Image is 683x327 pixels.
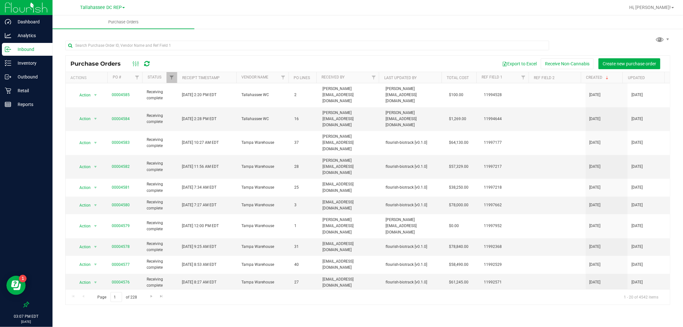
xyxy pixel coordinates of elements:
span: Receiving complete [147,258,174,271]
span: select [92,91,100,100]
span: 11997662 [484,202,529,208]
p: 03:07 PM EDT [3,314,50,319]
span: 11997177 [484,140,529,146]
iframe: Resource center [6,276,26,295]
a: 00004578 [112,244,130,249]
p: Analytics [11,32,50,39]
span: [PERSON_NAME][EMAIL_ADDRESS][DOMAIN_NAME] [322,158,378,176]
span: [EMAIL_ADDRESS][DOMAIN_NAME] [322,181,378,193]
span: Action [74,201,91,210]
span: [DATE] 10:27 AM EDT [182,140,219,146]
span: 11997218 [484,184,529,191]
a: Updated [628,76,645,80]
a: Filter [132,72,142,83]
a: Created [586,75,610,80]
span: Action [74,114,91,123]
button: Create new purchase order [598,58,660,69]
a: Ref Field 2 [534,76,555,80]
span: select [92,242,100,251]
span: [DATE] [631,92,643,98]
span: 11992368 [484,244,529,250]
span: [DATE] 8:27 AM EDT [182,279,216,285]
span: [DATE] [631,244,643,250]
inline-svg: Inventory [5,60,11,66]
a: 00004583 [112,140,130,145]
span: 11992529 [484,262,529,268]
span: [DATE] [589,116,601,122]
a: Total Cost [447,76,469,80]
inline-svg: Outbound [5,74,11,80]
span: $78,000.00 [449,202,468,208]
span: [PERSON_NAME][EMAIL_ADDRESS][DOMAIN_NAME] [386,217,441,235]
span: 11997952 [484,223,529,229]
span: Tampa Warehouse [242,279,287,285]
span: 27 [294,279,315,285]
span: Tallahassee WC [242,116,287,122]
span: [PERSON_NAME][EMAIL_ADDRESS][DOMAIN_NAME] [322,134,378,152]
span: Create new purchase order [603,61,656,66]
span: [DATE] [631,116,643,122]
span: [DATE] [589,92,601,98]
span: Tampa Warehouse [242,244,287,250]
span: [EMAIL_ADDRESS][DOMAIN_NAME] [322,199,378,211]
span: 11992571 [484,279,529,285]
span: [PERSON_NAME][EMAIL_ADDRESS][DOMAIN_NAME] [322,86,378,104]
span: Tampa Warehouse [242,262,287,268]
span: [DATE] [589,202,601,208]
span: select [92,138,100,147]
span: flourish-biotrack [v0.1.0] [386,262,441,268]
p: Reports [11,101,50,108]
span: select [92,201,100,210]
span: [DATE] 12:00 PM EDT [182,223,219,229]
a: PO # [113,75,121,79]
span: [DATE] [631,164,643,170]
a: Filter [518,72,529,83]
a: Receipt Timestamp [182,76,220,80]
span: flourish-biotrack [v0.1.0] [386,279,441,285]
span: 40 [294,262,315,268]
span: [DATE] [631,223,643,229]
span: [DATE] 2:28 PM EDT [182,116,216,122]
input: Search Purchase Order ID, Vendor Name and Ref Field 1 [65,41,549,50]
span: [DATE] [631,262,643,268]
a: Go to the next page [147,292,156,301]
inline-svg: Dashboard [5,19,11,25]
span: [EMAIL_ADDRESS][DOMAIN_NAME] [322,241,378,253]
inline-svg: Reports [5,101,11,108]
span: [DATE] [589,262,601,268]
a: 00004577 [112,262,130,267]
span: [DATE] 7:27 AM EDT [182,202,216,208]
p: Inbound [11,45,50,53]
span: Action [74,91,91,100]
span: Action [74,183,91,192]
span: $61,245.00 [449,279,468,285]
p: Outbound [11,73,50,81]
span: $78,840.00 [449,244,468,250]
span: [DATE] [631,184,643,191]
span: Tampa Warehouse [242,164,287,170]
input: 1 [110,292,122,302]
span: 11994528 [484,92,529,98]
a: Ref Field 1 [482,75,502,79]
span: [DATE] [631,279,643,285]
span: flourish-biotrack [v0.1.0] [386,244,441,250]
span: flourish-biotrack [v0.1.0] [386,164,441,170]
span: 2 [294,92,315,98]
span: [EMAIL_ADDRESS][DOMAIN_NAME] [322,258,378,271]
a: Vendor Name [241,75,268,79]
a: 00004584 [112,117,130,121]
span: Action [74,162,91,171]
inline-svg: Inbound [5,46,11,53]
span: [DATE] [589,184,601,191]
p: [DATE] [3,319,50,324]
a: 00004582 [112,164,130,169]
a: 00004576 [112,280,130,284]
a: Received By [321,75,345,79]
span: $64,130.00 [449,140,468,146]
p: Dashboard [11,18,50,26]
a: Purchase Orders [53,15,194,29]
span: select [92,278,100,287]
span: [PERSON_NAME][EMAIL_ADDRESS][DOMAIN_NAME] [386,110,441,128]
a: 00004581 [112,185,130,190]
